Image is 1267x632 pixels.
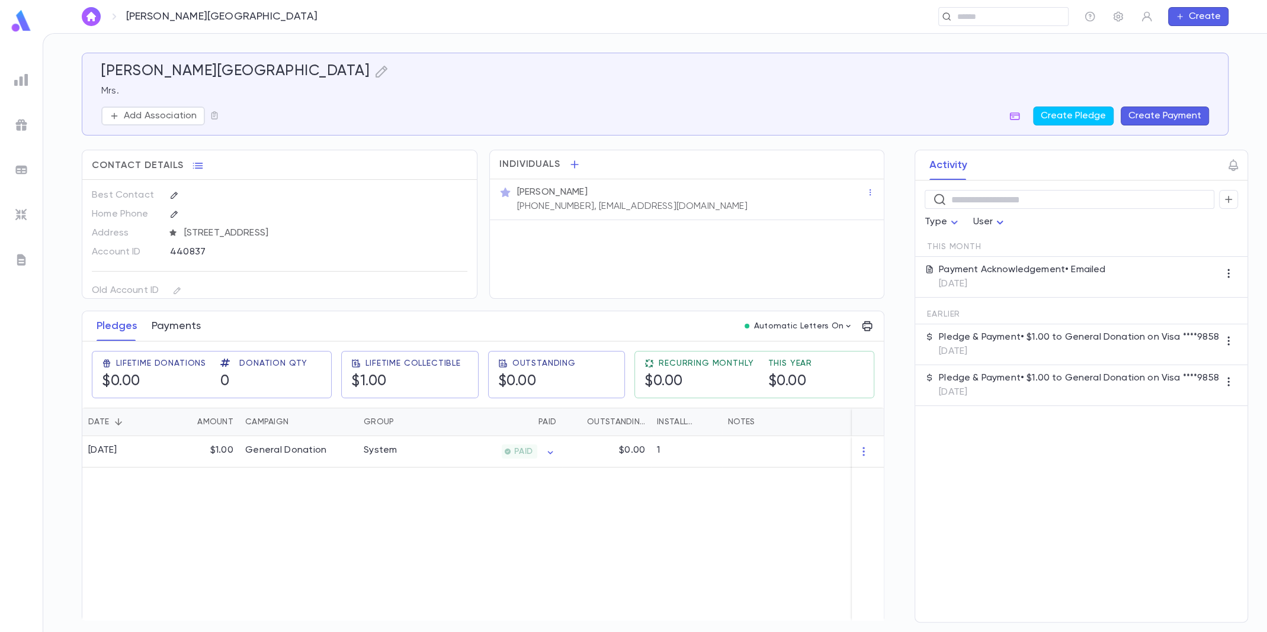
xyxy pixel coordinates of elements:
span: Contact Details [92,160,184,172]
p: Pledge & Payment • $1.00 to General Donation on Visa ****9858 [939,331,1219,343]
button: Payments [152,311,201,341]
div: Date [82,408,162,436]
div: Installments [657,408,697,436]
span: Lifetime Donations [116,359,206,368]
span: Individuals [499,159,561,170]
div: Paid [538,408,556,436]
button: Create [1168,7,1228,26]
div: Outstanding [587,408,645,436]
span: [STREET_ADDRESS] [179,227,468,239]
h5: $0.00 [768,373,806,391]
div: Notes [722,408,870,436]
img: home_white.a664292cf8c1dea59945f0da9f25487c.svg [84,12,98,21]
p: [PERSON_NAME] [517,186,588,198]
span: PAID [509,447,537,456]
p: Automatic Letters On [754,321,844,331]
div: Installments [651,408,722,436]
div: Group [364,408,394,436]
button: Automatic Letters On [740,318,858,334]
h5: 0 [220,373,230,391]
h5: $1.00 [351,373,387,391]
span: Type [925,217,947,227]
p: [DATE] [939,278,1105,290]
p: Address [92,224,160,243]
button: Activity [929,150,967,180]
p: Add Association [124,110,197,122]
p: [PERSON_NAME][GEOGRAPHIC_DATA] [126,10,317,23]
span: Outstanding [512,359,576,368]
button: Sort [519,412,538,431]
span: Lifetime Collectible [365,359,461,368]
div: [DATE] [88,444,117,456]
div: User [973,211,1008,234]
p: [PHONE_NUMBER], [EMAIL_ADDRESS][DOMAIN_NAME] [517,201,748,212]
span: Earlier [927,309,960,319]
div: $1.00 [162,436,239,467]
p: Payment Acknowledgement • Emailed [939,264,1105,276]
div: Amount [197,408,233,436]
p: Account ID [92,243,160,262]
button: Create Payment [1121,107,1209,125]
img: logo [9,9,33,33]
div: Type [925,211,961,234]
span: User [973,217,993,227]
div: Date [88,408,109,436]
div: Outstanding [562,408,651,436]
h5: $0.00 [498,373,537,391]
div: 1 [651,436,722,467]
img: batches_grey.339ca447c9d9533ef1741baa751efc33.svg [14,163,28,177]
p: Best Contact [92,186,160,205]
p: Home Phone [92,205,160,224]
img: campaigns_grey.99e729a5f7ee94e3726e6486bddda8f1.svg [14,118,28,132]
div: Amount [162,408,239,436]
button: Sort [288,412,307,431]
button: Sort [109,412,128,431]
img: reports_grey.c525e4749d1bce6a11f5fe2a8de1b229.svg [14,73,28,87]
div: Paid [447,408,562,436]
button: Sort [568,412,587,431]
span: This Year [768,359,812,368]
button: Add Association [101,107,205,125]
p: Old Account ID [92,281,160,300]
span: Donation Qty [239,359,307,368]
button: Sort [394,412,413,431]
p: $0.00 [619,444,645,456]
div: System [364,444,397,456]
div: Group [358,408,447,436]
div: Campaign [239,408,358,436]
img: imports_grey.530a8a0e642e233f2baf0ef88e8c9fcb.svg [14,208,28,222]
p: [DATE] [939,346,1219,357]
button: Sort [178,412,197,431]
div: Notes [728,408,755,436]
h5: $0.00 [102,373,140,391]
span: Recurring Monthly [659,359,753,368]
p: Pledge & Payment • $1.00 to General Donation on Visa ****9858 [939,372,1219,384]
h5: $0.00 [644,373,683,391]
h5: [PERSON_NAME][GEOGRAPHIC_DATA] [101,63,370,80]
button: Sort [697,412,716,431]
div: Campaign [245,408,288,436]
p: [DATE] [939,386,1219,398]
div: 440837 [170,243,400,260]
p: Mrs. [101,85,1209,97]
button: Pledges [97,311,137,341]
span: This Month [927,242,981,251]
img: letters_grey.7941b92b52307dd3b8a917253454ce1c.svg [14,253,28,267]
button: Create Pledge [1033,107,1114,125]
div: General Donation [245,444,326,456]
